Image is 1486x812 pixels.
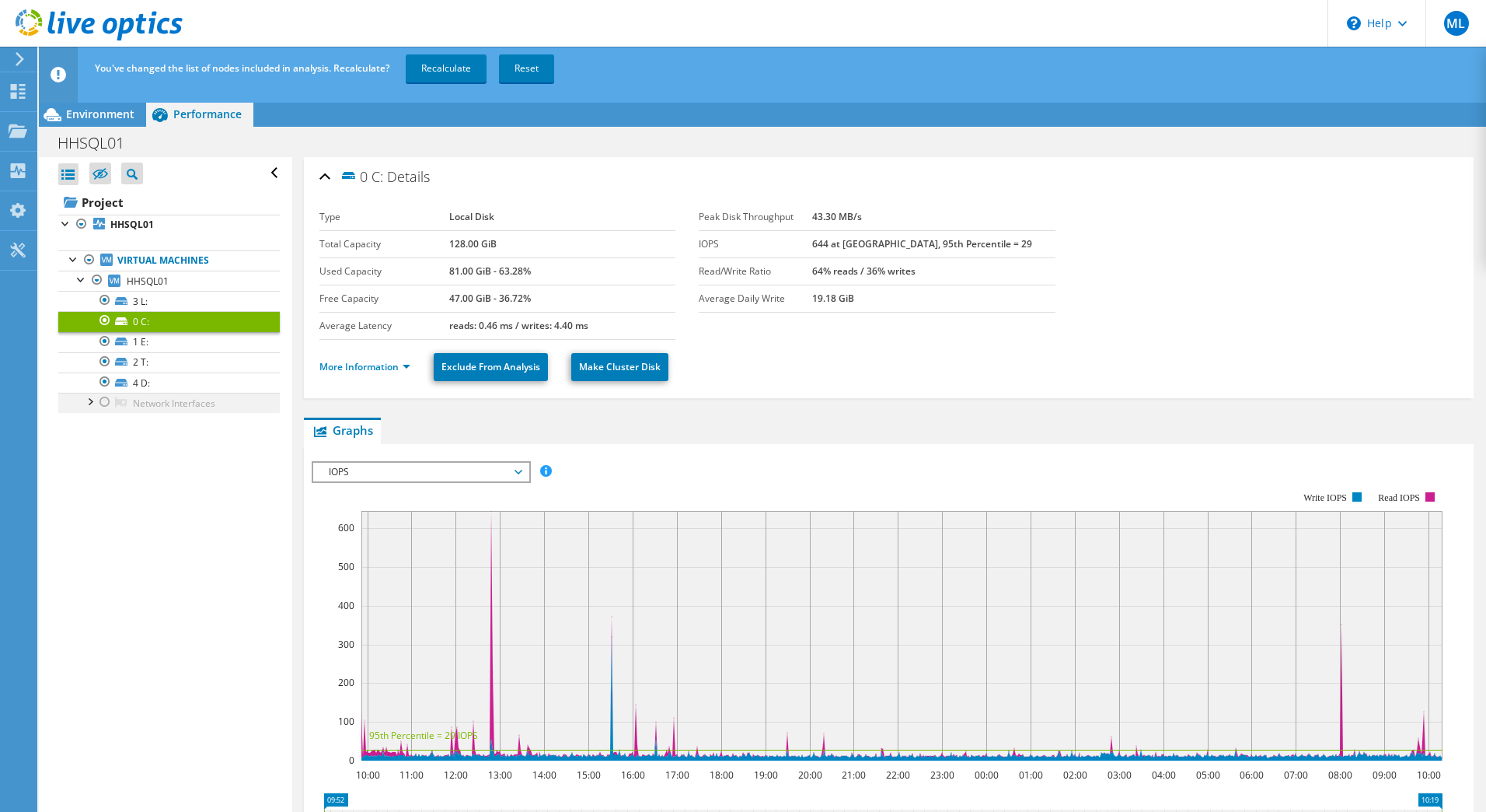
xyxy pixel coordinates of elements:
[665,768,689,782] text: 17:00
[387,167,430,186] span: Details
[58,291,280,311] a: 3 L:
[699,291,812,306] label: Average Daily Write
[58,393,280,413] a: Network Interfaces
[321,463,521,481] span: IOPS
[58,215,280,235] a: HHSQL01
[319,209,449,225] label: Type
[1195,768,1219,782] text: 05:00
[1151,768,1175,782] text: 04:00
[812,264,916,278] b: 64% reads / 36% writes
[1372,768,1396,782] text: 09:00
[1062,768,1087,782] text: 02:00
[449,264,531,278] b: 81.00 GiB - 63.28%
[58,373,280,393] a: 4 D:
[812,237,1032,250] b: 644 at [GEOGRAPHIC_DATA], 95th Percentile = 29
[699,264,812,279] label: Read/Write Ratio
[885,768,909,782] text: 22:00
[1107,768,1131,782] text: 03:00
[319,264,449,279] label: Used Capacity
[753,768,777,782] text: 19:00
[1303,492,1347,503] text: Write IOPS
[812,210,862,223] b: 43.30 MB/s
[1378,492,1420,503] text: Read IOPS
[1327,768,1352,782] text: 08:00
[338,599,354,612] text: 400
[532,768,556,782] text: 14:00
[449,292,531,305] b: 47.00 GiB - 36.72%
[699,209,812,225] label: Peak Disk Throughput
[58,190,280,215] a: Project
[620,768,644,782] text: 16:00
[399,768,423,782] text: 11:00
[355,768,379,782] text: 10:00
[127,275,169,288] span: HHSQL01
[58,311,280,331] a: 0 C:
[338,715,354,728] text: 100
[369,729,478,742] text: 95th Percentile = 29 IOPS
[797,768,821,782] text: 20:00
[812,292,854,305] b: 19.18 GiB
[1416,768,1440,782] text: 10:00
[449,319,588,332] b: reads: 0.46 ms / writes: 4.40 ms
[974,768,998,782] text: 00:00
[338,521,354,534] text: 600
[58,352,280,373] a: 2 T:
[406,54,487,82] a: Recalculate
[449,237,497,250] b: 128.00 GiB
[349,754,354,767] text: 0
[312,422,373,438] span: Graphs
[338,676,354,689] text: 200
[319,318,449,334] label: Average Latency
[58,250,280,271] a: Virtual Machines
[319,291,449,306] label: Free Capacity
[110,218,154,231] b: HHSQL01
[930,768,954,782] text: 23:00
[434,353,548,381] a: Exclude From Analysis
[95,61,389,75] span: You've changed the list of nodes included in analysis. Recalculate?
[66,107,134,121] span: Environment
[340,167,383,185] span: 0 C:
[487,768,511,782] text: 13:00
[709,768,733,782] text: 18:00
[1347,16,1361,30] svg: \n
[173,107,242,121] span: Performance
[58,271,280,291] a: HHSQL01
[58,332,280,352] a: 1 E:
[699,236,812,252] label: IOPS
[1444,11,1469,36] span: ML
[449,210,494,223] b: Local Disk
[841,768,865,782] text: 21:00
[319,360,410,373] a: More Information
[443,768,467,782] text: 12:00
[338,638,354,651] text: 300
[499,54,554,82] a: Reset
[338,560,354,573] text: 500
[1018,768,1042,782] text: 01:00
[51,135,148,152] h1: HHSQL01
[1239,768,1263,782] text: 06:00
[576,768,600,782] text: 15:00
[319,236,449,252] label: Total Capacity
[571,353,668,381] a: Make Cluster Disk
[1283,768,1307,782] text: 07:00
